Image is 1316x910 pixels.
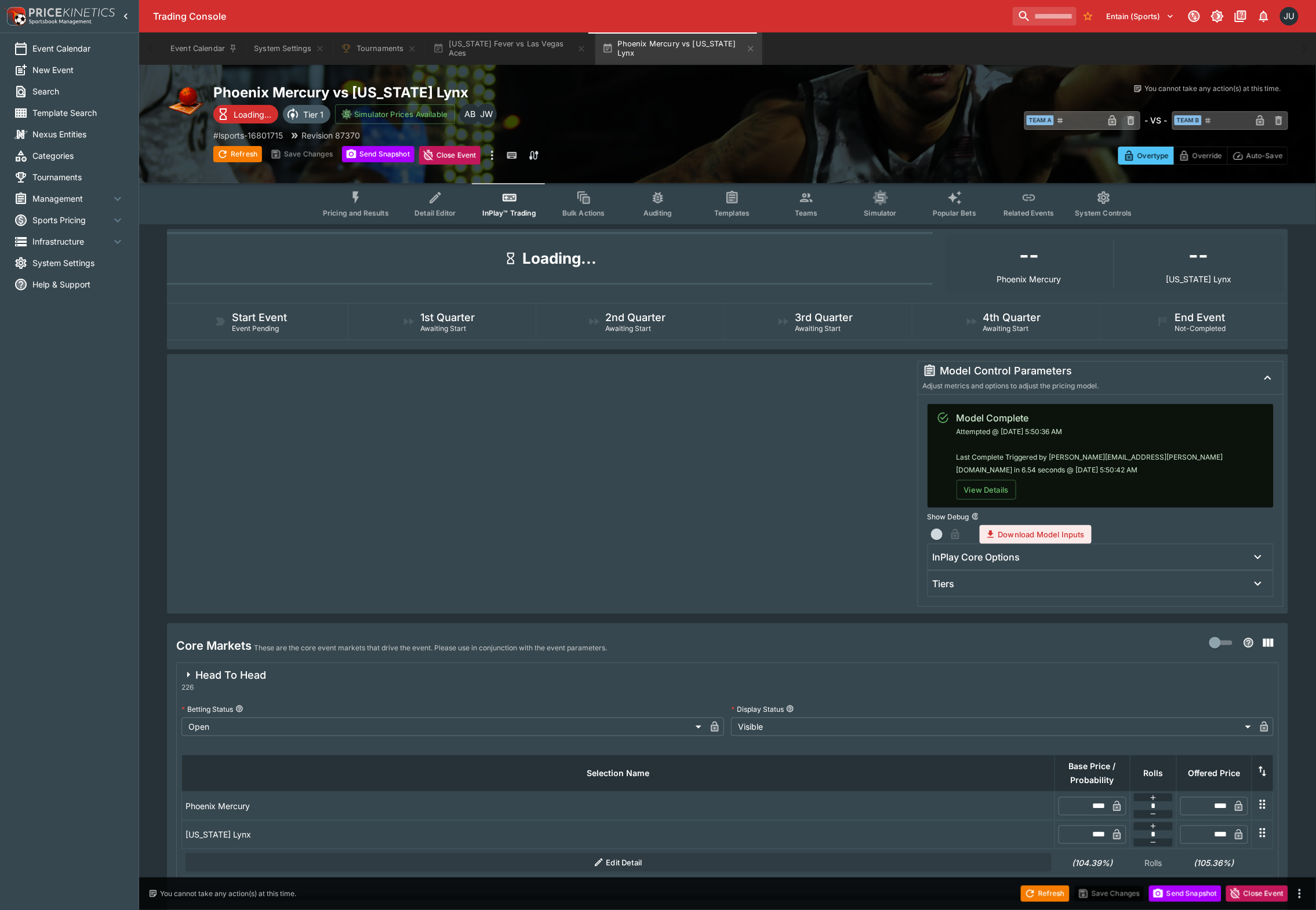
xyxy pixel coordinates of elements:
[923,381,1099,390] span: Adjust metrics and options to adjust the pricing model.
[181,704,233,714] p: Betting Status
[1027,115,1054,125] span: Team A
[714,209,750,217] span: Templates
[957,427,1223,474] span: Attempted @ [DATE] 5:50:36 AM Last Complete Triggered by [PERSON_NAME][EMAIL_ADDRESS][PERSON_NAME...
[32,257,125,269] span: System Settings
[247,32,331,65] button: System Settings
[1280,7,1299,26] div: Justin.Walsh
[983,311,1041,324] h5: 4th Quarter
[32,85,125,97] span: Search
[32,278,125,290] span: Help & Support
[1184,6,1205,27] button: Connected to PK
[1079,7,1097,26] button: No Bookmarks
[1175,115,1202,125] span: Team B
[232,311,287,324] h5: Start Event
[1149,886,1222,902] button: Send Snapshot
[1180,857,1249,869] h6: (105.36%)
[1004,209,1054,217] span: Related Events
[32,42,125,54] span: Event Calendar
[181,682,266,693] span: 226
[928,512,969,522] p: Show Debug
[254,642,607,654] p: These are the core event markets that drive the event. Please use in conjunction with the event p...
[795,311,853,324] h5: 3rd Quarter
[335,104,455,124] button: Simulator Prices Available
[1059,857,1127,869] h6: (104.39%)
[795,209,818,217] span: Teams
[323,209,389,217] span: Pricing and Results
[957,480,1016,500] button: View Details
[1227,147,1288,165] button: Auto-Save
[923,364,1248,378] div: Model Control Parameters
[1293,887,1307,901] button: more
[419,146,481,165] button: Close Event
[1177,755,1252,792] th: Offered Price
[32,192,111,205] span: Management
[606,324,652,333] span: Awaiting Start
[303,108,323,121] p: Tier 1
[606,311,666,324] h5: 2nd Quarter
[983,324,1029,333] span: Awaiting Start
[163,32,245,65] button: Event Calendar
[1075,209,1132,217] span: System Controls
[1020,239,1039,271] h1: --
[213,129,283,141] p: Copy To Clipboard
[181,668,266,682] div: Head To Head
[595,32,762,65] button: Phoenix Mercury vs [US_STATE] Lynx
[485,146,499,165] button: more
[1230,6,1251,27] button: Documentation
[731,704,784,714] p: Display Status
[644,209,672,217] span: Auditing
[1173,147,1227,165] button: Override
[167,83,204,121] img: basketball.png
[1130,755,1177,792] th: Rolls
[1134,857,1173,869] p: Rolls
[342,146,415,162] button: Send Snapshot
[235,705,243,713] button: Betting Status
[1137,150,1169,162] p: Overtype
[32,128,125,140] span: Nexus Entities
[1175,324,1226,333] span: Not-Completed
[334,32,424,65] button: Tournaments
[476,104,497,125] div: Justin Walsh
[980,525,1092,544] button: Download Model Inputs
[957,411,1264,425] div: Model Complete
[426,32,593,65] button: [US_STATE] Fever vs Las Vegas Aces
[522,249,597,268] h1: Loading...
[1175,311,1225,324] h5: End Event
[731,718,1255,736] div: Visible
[420,311,475,324] h5: 1st Quarter
[997,275,1061,283] p: Phoenix Mercury
[32,171,125,183] span: Tournaments
[176,638,252,653] h4: Core Markets
[1189,239,1209,271] h1: --
[32,214,111,226] span: Sports Pricing
[1207,6,1228,27] button: Toggle light/dark mode
[1277,3,1302,29] button: Justin.Walsh
[181,718,706,736] div: Open
[314,183,1141,224] div: Event type filters
[415,209,456,217] span: Detail Editor
[1100,7,1182,26] button: Select Tenant
[795,324,841,333] span: Awaiting Start
[1013,7,1077,26] input: search
[232,324,279,333] span: Event Pending
[1145,114,1168,126] h6: - VS -
[420,324,466,333] span: Awaiting Start
[29,8,115,17] img: PriceKinetics
[1166,275,1232,283] p: [US_STATE] Lynx
[460,104,481,125] div: Alex Bothe
[562,209,605,217] span: Bulk Actions
[301,129,360,141] p: Revision 87370
[864,209,897,217] span: Simulator
[234,108,271,121] p: Loading...
[213,83,751,101] h2: Copy To Clipboard
[160,889,296,899] p: You cannot take any action(s) at this time.
[182,755,1055,792] th: Selection Name
[32,107,125,119] span: Template Search
[182,792,1055,820] td: Phoenix Mercury
[1118,147,1288,165] div: Start From
[32,235,111,247] span: Infrastructure
[153,10,1008,23] div: Trading Console
[1226,886,1288,902] button: Close Event
[32,64,125,76] span: New Event
[933,209,976,217] span: Popular Bets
